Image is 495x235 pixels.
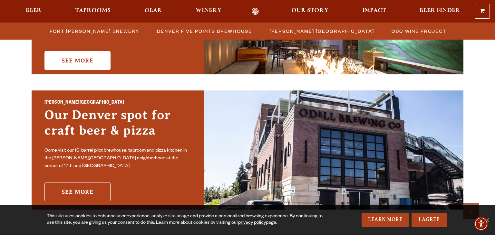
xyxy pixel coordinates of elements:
[191,8,226,15] a: Winery
[358,8,390,15] a: Impact
[44,183,111,201] a: See More
[46,26,143,36] a: Fort [PERSON_NAME] Brewery
[415,8,464,15] a: Beer Finder
[75,8,111,13] span: Taprooms
[266,26,377,36] a: [PERSON_NAME] [GEOGRAPHIC_DATA]
[243,8,267,15] a: Odell Home
[22,8,46,15] a: Beer
[474,217,488,231] div: Accessibility Menu
[26,8,42,13] span: Beer
[238,221,266,226] a: privacy policy
[144,8,162,13] span: Gear
[420,8,460,13] span: Beer Finder
[140,8,166,15] a: Gear
[204,90,463,210] img: Sloan’s Lake Brewhouse'
[44,107,191,145] h3: Our Denver spot for craft beer & pizza
[291,8,328,13] span: Our Story
[463,203,479,219] a: Scroll to top
[362,213,409,227] a: Learn More
[388,26,450,36] a: OBC Wine Project
[153,26,255,36] a: Denver Five Points Brewhouse
[47,213,325,226] div: This site uses cookies to enhance user experience, analyze site usage and provide a personalized ...
[44,99,191,107] h2: [PERSON_NAME][GEOGRAPHIC_DATA]
[196,8,221,13] span: Winery
[157,26,252,36] span: Denver Five Points Brewhouse
[44,51,111,70] a: See More
[412,213,447,227] a: I Agree
[44,147,191,170] p: Come visit our 10-barrel pilot brewhouse, taproom and pizza kitchen in the [PERSON_NAME][GEOGRAPH...
[362,8,386,13] span: Impact
[287,8,333,15] a: Our Story
[50,26,140,36] span: Fort [PERSON_NAME] Brewery
[392,26,446,36] span: OBC Wine Project
[71,8,115,15] a: Taprooms
[269,26,374,36] span: [PERSON_NAME] [GEOGRAPHIC_DATA]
